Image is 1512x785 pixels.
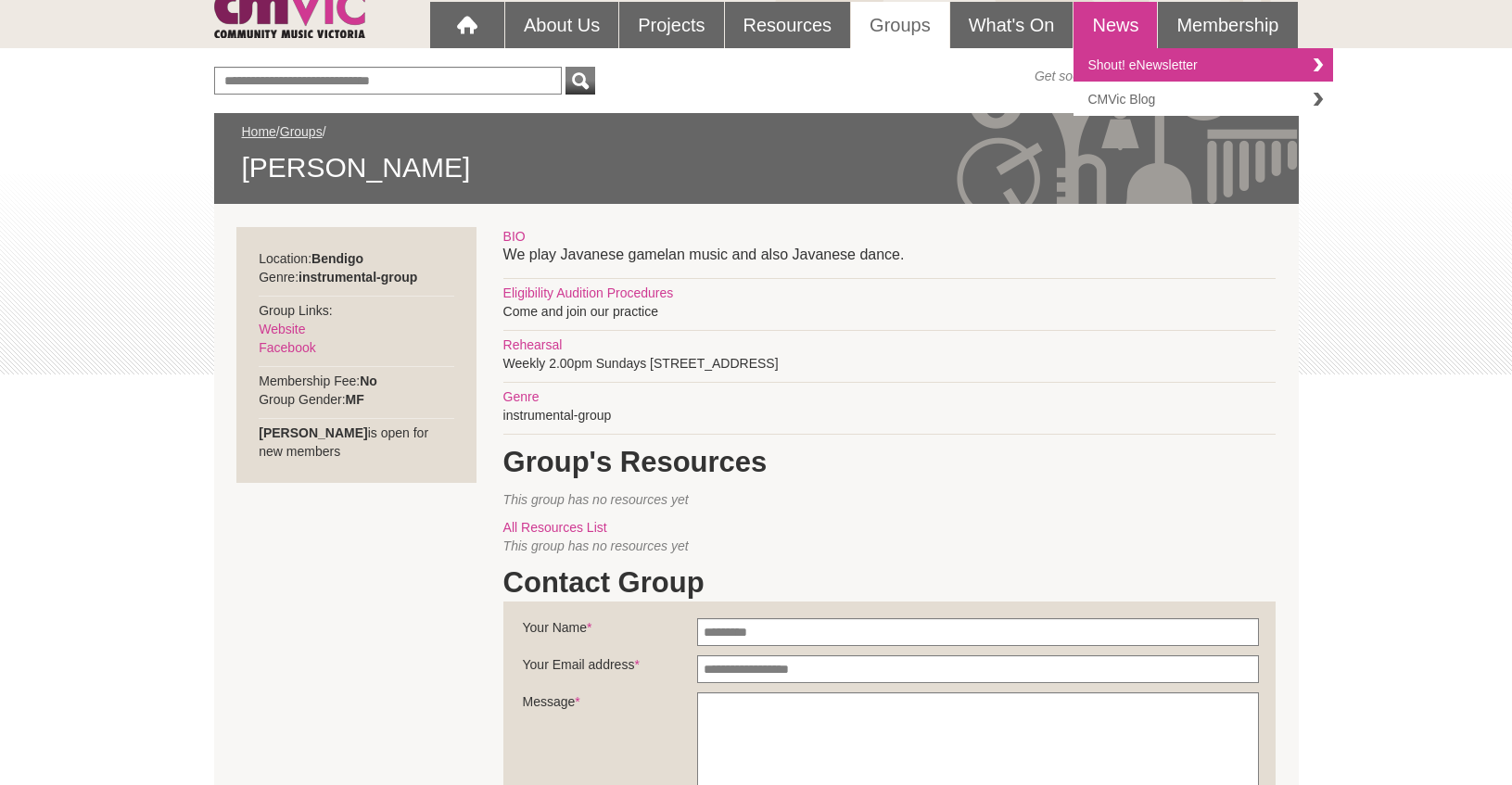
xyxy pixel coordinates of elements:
a: About Us [505,2,618,48]
strong: No [360,374,377,388]
h1: Contact Group [503,564,1276,601]
a: Groups [280,124,323,139]
div: All Resources List [503,518,1276,537]
a: What's On [950,2,1074,48]
strong: MF [346,392,364,407]
a: Resources [725,2,851,48]
a: Website [259,322,305,336]
div: Eligibility Audition Procedures [503,284,1276,302]
h1: Group's Resources [503,444,1276,481]
div: Rehearsal [503,336,1276,354]
a: News [1074,2,1157,48]
label: Message [523,692,697,720]
a: Groups [851,2,949,48]
label: Your Email address [523,655,697,683]
span: [PERSON_NAME] [242,150,1271,185]
a: CMVic Blog [1074,82,1333,116]
div: / / [242,122,1271,185]
strong: [PERSON_NAME] [259,425,367,440]
a: Facebook [259,340,315,355]
a: Projects [619,2,723,48]
strong: Bendigo [311,251,363,266]
a: Shout! eNewsletter [1074,48,1333,82]
span: This group has no resources yet [503,492,689,507]
p: We play Javanese gamelan music and also Javanese dance. [503,246,1276,264]
label: Your Name [523,618,697,646]
strong: instrumental-group [299,270,417,285]
span: Get social with us! [1035,67,1140,85]
div: Location: Genre: Group Links: Membership Fee: Group Gender: is open for new members [236,227,476,483]
div: BIO [503,227,1276,246]
div: Genre [503,387,1276,406]
a: Home [242,124,276,139]
span: This group has no resources yet [503,538,689,553]
a: Membership [1158,2,1297,48]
